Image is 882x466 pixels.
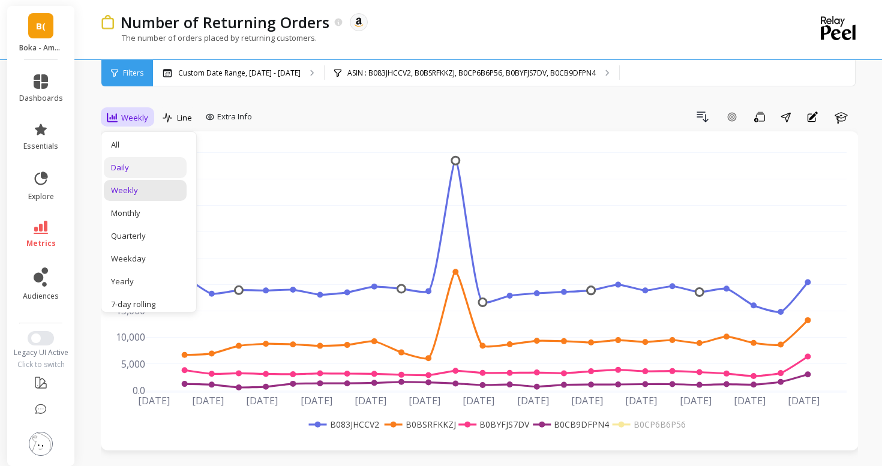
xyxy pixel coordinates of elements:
[23,142,58,151] span: essentials
[217,111,252,123] span: Extra Info
[353,17,364,28] img: api.amazon.svg
[123,68,143,78] span: Filters
[121,112,148,124] span: Weekly
[111,253,179,264] div: Weekday
[111,208,179,219] div: Monthly
[28,192,54,202] span: explore
[111,162,179,173] div: Daily
[28,331,54,345] button: Switch to New UI
[7,348,75,357] div: Legacy UI Active
[178,68,301,78] p: Custom Date Range, [DATE] - [DATE]
[347,68,596,78] p: ASIN : B083JHCCV2, B0BSRFKKZJ, B0CP6B6P56, B0BYFJS7DV, B0CB9DFPN4
[19,43,63,53] p: Boka - Amazon (Essor)
[111,185,179,196] div: Weekly
[7,360,75,369] div: Click to switch
[111,139,179,151] div: All
[111,276,179,287] div: Yearly
[111,230,179,242] div: Quarterly
[177,112,192,124] span: Line
[121,12,329,32] p: Number of Returning Orders
[101,32,317,43] p: The number of orders placed by returning customers.
[19,94,63,103] span: dashboards
[26,239,56,248] span: metrics
[29,432,53,456] img: profile picture
[23,291,59,301] span: audiences
[111,299,179,310] div: 7-day rolling
[101,15,115,30] img: header icon
[36,19,46,33] span: B(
